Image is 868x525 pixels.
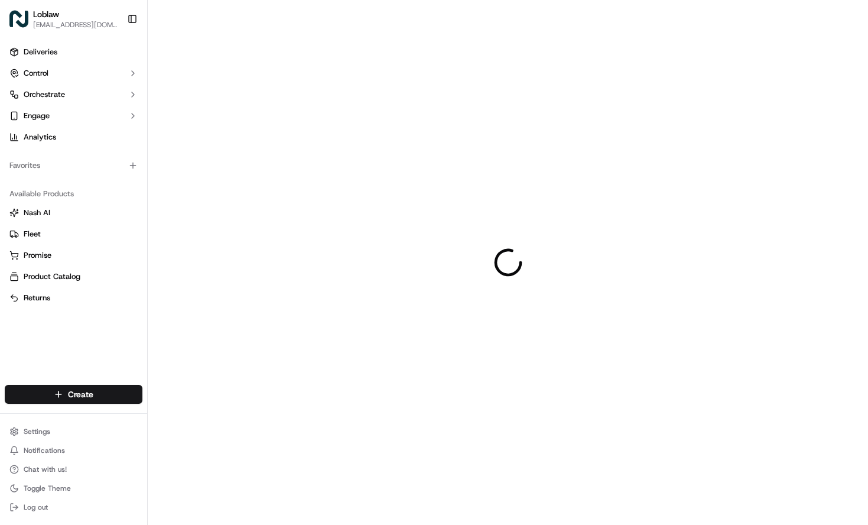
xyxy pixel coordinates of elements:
span: Nash AI [24,208,50,218]
button: Log out [5,499,142,516]
span: Control [24,68,48,79]
button: Create [5,385,142,404]
button: Promise [5,246,142,265]
a: Analytics [5,128,142,147]
span: Engage [24,111,50,121]
span: Promise [24,250,51,261]
span: Create [68,388,93,400]
button: [EMAIL_ADDRESS][DOMAIN_NAME] [33,20,118,30]
span: Toggle Theme [24,484,71,493]
button: Control [5,64,142,83]
button: Nash AI [5,203,142,222]
span: Deliveries [24,47,57,57]
button: Toggle Theme [5,480,142,497]
div: Available Products [5,184,142,203]
span: Chat with us! [24,465,67,474]
span: Orchestrate [24,89,65,100]
span: Product Catalog [24,271,80,282]
button: LoblawLoblaw[EMAIL_ADDRESS][DOMAIN_NAME] [5,5,122,33]
button: Chat with us! [5,461,142,478]
button: Fleet [5,225,142,244]
span: Notifications [24,446,65,455]
span: Log out [24,503,48,512]
a: Promise [9,250,138,261]
button: Engage [5,106,142,125]
button: Product Catalog [5,267,142,286]
span: Returns [24,293,50,303]
button: Orchestrate [5,85,142,104]
span: Settings [24,427,50,436]
a: Nash AI [9,208,138,218]
span: Fleet [24,229,41,239]
div: Favorites [5,156,142,175]
button: Settings [5,423,142,440]
a: Product Catalog [9,271,138,282]
a: Returns [9,293,138,303]
a: Fleet [9,229,138,239]
span: Analytics [24,132,56,142]
button: Notifications [5,442,142,459]
a: Deliveries [5,43,142,61]
button: Loblaw [33,8,59,20]
img: Loblaw [9,9,28,28]
button: Returns [5,289,142,307]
